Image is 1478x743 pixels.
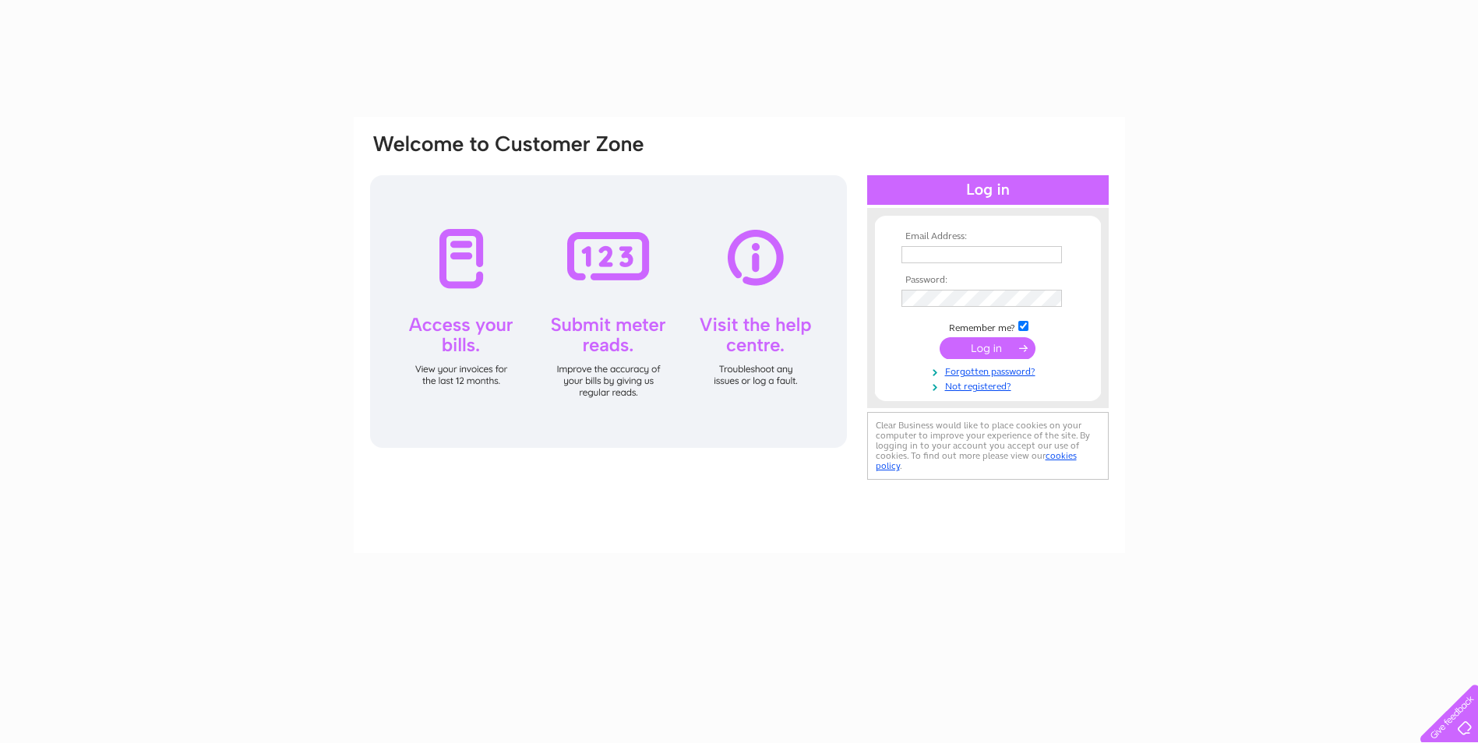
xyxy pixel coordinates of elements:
[867,412,1109,480] div: Clear Business would like to place cookies on your computer to improve your experience of the sit...
[898,231,1078,242] th: Email Address:
[901,363,1078,378] a: Forgotten password?
[901,378,1078,393] a: Not registered?
[898,319,1078,334] td: Remember me?
[940,337,1035,359] input: Submit
[898,275,1078,286] th: Password:
[876,450,1077,471] a: cookies policy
